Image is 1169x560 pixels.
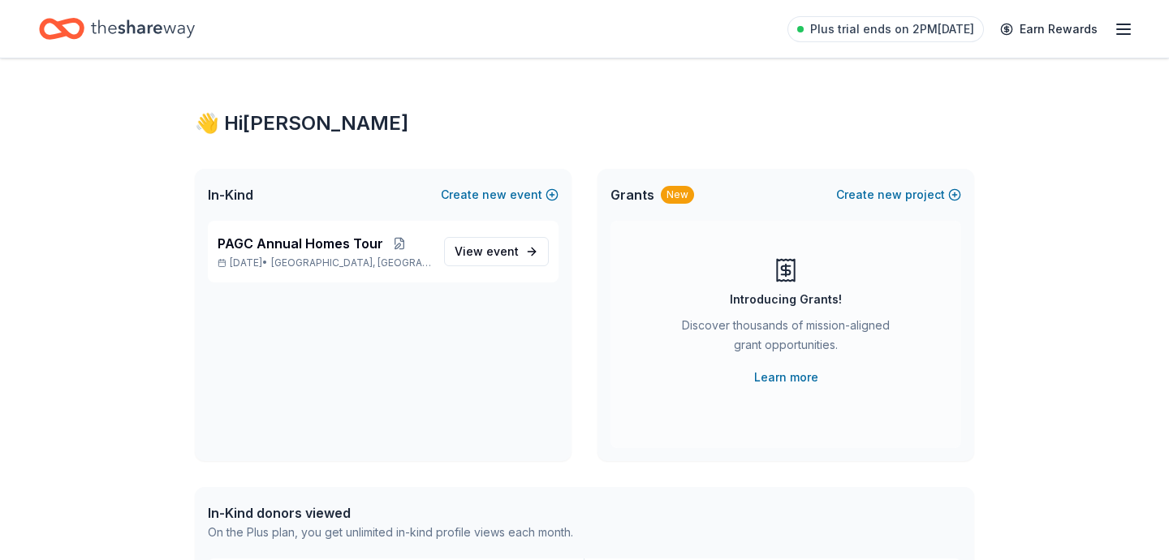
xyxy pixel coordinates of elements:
div: In-Kind donors viewed [208,503,573,523]
span: Grants [610,185,654,205]
a: Home [39,10,195,48]
span: PAGC Annual Homes Tour [218,234,383,253]
span: In-Kind [208,185,253,205]
div: New [661,186,694,204]
div: 👋 Hi [PERSON_NAME] [195,110,974,136]
button: Createnewproject [836,185,961,205]
a: Earn Rewards [990,15,1107,44]
span: event [486,244,519,258]
span: new [482,185,507,205]
div: On the Plus plan, you get unlimited in-kind profile views each month. [208,523,573,542]
a: Learn more [754,368,818,387]
a: Plus trial ends on 2PM[DATE] [787,16,984,42]
span: View [455,242,519,261]
button: Createnewevent [441,185,559,205]
a: View event [444,237,549,266]
p: [DATE] • [218,256,431,269]
div: Introducing Grants! [730,290,842,309]
span: [GEOGRAPHIC_DATA], [GEOGRAPHIC_DATA] [271,256,431,269]
div: Discover thousands of mission-aligned grant opportunities. [675,316,896,361]
span: Plus trial ends on 2PM[DATE] [810,19,974,39]
span: new [878,185,902,205]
